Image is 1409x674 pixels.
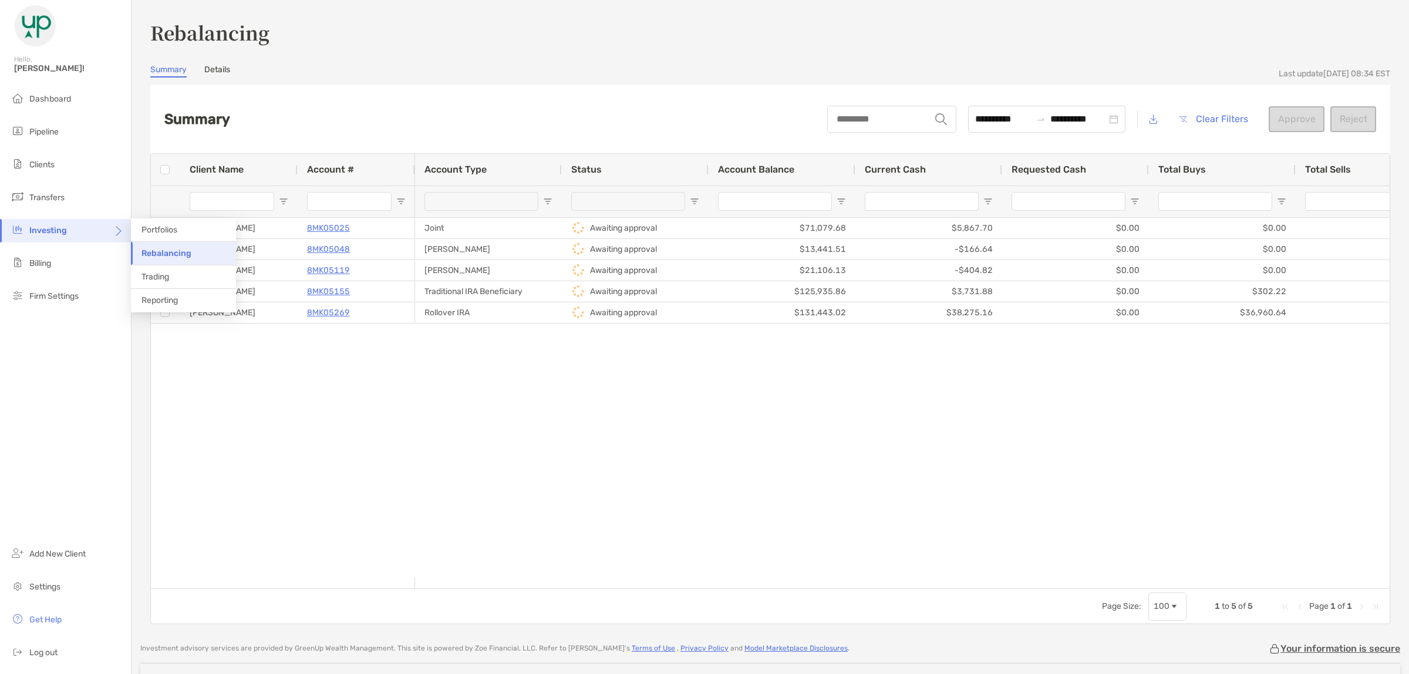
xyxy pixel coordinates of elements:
span: Get Help [29,615,62,625]
span: Trading [141,272,169,282]
div: $0.00 [1002,302,1149,323]
button: Open Filter Menu [837,197,846,206]
span: Requested Cash [1012,164,1086,175]
div: $21,106.13 [709,260,855,281]
span: to [1036,114,1046,124]
img: investing icon [11,223,25,237]
img: input icon [935,113,947,125]
div: Joint [415,218,562,238]
a: Model Marketplace Disclosures [744,644,848,652]
span: to [1222,601,1229,611]
div: $0.00 [1149,260,1296,281]
div: $5,867.70 [855,218,1002,238]
a: 8MK05155 [307,284,350,299]
span: Portfolios [141,225,177,235]
div: $36,960.64 [1149,302,1296,323]
div: Last Page [1371,602,1380,611]
button: Open Filter Menu [690,197,699,206]
button: Open Filter Menu [1277,197,1286,206]
div: $3,731.88 [855,281,1002,302]
p: Awaiting approval [590,263,657,278]
img: add_new_client icon [11,546,25,560]
div: $0.00 [1002,239,1149,260]
div: [PERSON_NAME] [180,239,298,260]
div: [PERSON_NAME] [180,281,298,302]
p: Awaiting approval [590,305,657,320]
div: [PERSON_NAME] [415,239,562,260]
a: Summary [150,65,187,77]
span: Reporting [141,295,178,305]
input: Account Balance Filter Input [718,192,832,211]
img: button icon [1179,116,1187,123]
img: Zoe Logo [14,5,56,47]
div: Next Page [1357,602,1366,611]
span: Log out [29,648,58,658]
input: Account # Filter Input [307,192,392,211]
h2: Summary [164,111,230,127]
div: Page Size [1148,592,1186,621]
img: pipeline icon [11,124,25,138]
a: Terms of Use [632,644,675,652]
a: 8MK05269 [307,305,350,320]
div: $125,935.86 [709,281,855,302]
button: Clear Filters [1169,106,1257,132]
span: Rebalancing [141,248,191,258]
div: $0.00 [1002,260,1149,281]
img: settings icon [11,579,25,593]
span: Current Cash [865,164,926,175]
button: Open Filter Menu [983,197,993,206]
img: transfers icon [11,190,25,204]
div: Last update [DATE] 08:34 EST [1279,69,1390,79]
div: [PERSON_NAME] [415,260,562,281]
div: Rollover IRA [415,302,562,323]
button: Open Filter Menu [279,197,288,206]
a: Details [204,65,230,77]
span: Client Name [190,164,244,175]
div: -$404.82 [855,260,1002,281]
div: $0.00 [1149,239,1296,260]
span: swap-right [1036,114,1046,124]
span: 1 [1330,601,1336,611]
span: Account Type [424,164,487,175]
img: firm-settings icon [11,288,25,302]
div: $131,443.02 [709,302,855,323]
span: Page [1309,601,1329,611]
input: Total Buys Filter Input [1158,192,1272,211]
a: 8MK05025 [307,221,350,235]
p: 8MK05048 [307,242,350,257]
input: Requested Cash Filter Input [1012,192,1125,211]
div: $0.00 [1002,218,1149,238]
span: 5 [1248,601,1253,611]
span: Add New Client [29,549,86,559]
input: Client Name Filter Input [190,192,274,211]
span: Pipeline [29,127,59,137]
div: -$166.64 [855,239,1002,260]
button: Open Filter Menu [396,197,406,206]
span: Total Buys [1158,164,1206,175]
p: Investment advisory services are provided by GreenUp Wealth Management . This site is powered by ... [140,644,850,653]
img: get-help icon [11,612,25,626]
div: $302.22 [1149,281,1296,302]
div: $38,275.16 [855,302,1002,323]
a: 8MK05119 [307,263,350,278]
span: 5 [1231,601,1236,611]
input: Current Cash Filter Input [865,192,979,211]
button: Open Filter Menu [1130,197,1140,206]
img: icon status [571,305,585,319]
span: Settings [29,582,60,592]
div: 100 [1154,601,1169,611]
span: Investing [29,225,67,235]
img: clients icon [11,157,25,171]
div: [PERSON_NAME] [180,260,298,281]
p: Your information is secure [1280,643,1400,654]
span: Billing [29,258,51,268]
p: Awaiting approval [590,242,657,257]
span: Clients [29,160,55,170]
button: Open Filter Menu [543,197,552,206]
img: dashboard icon [11,91,25,105]
h3: Rebalancing [150,19,1390,46]
div: [PERSON_NAME] [180,218,298,238]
